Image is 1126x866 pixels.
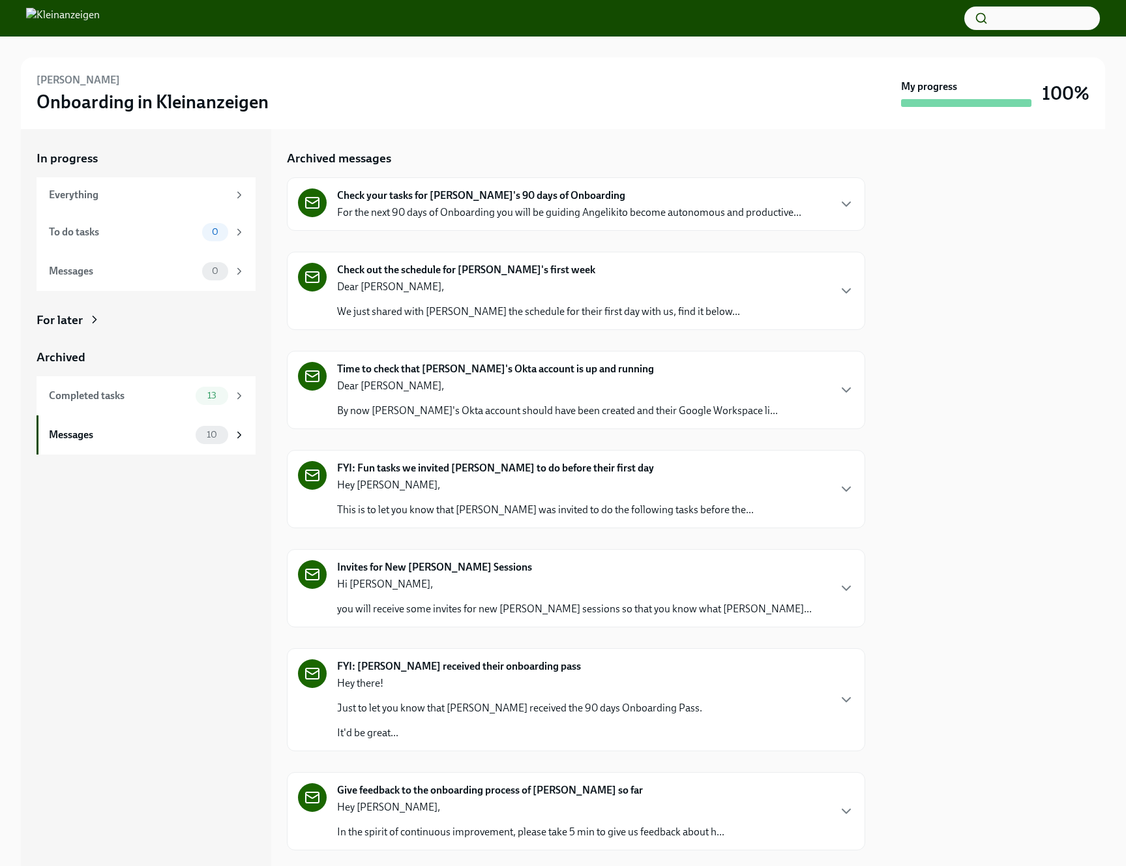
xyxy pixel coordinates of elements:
p: By now [PERSON_NAME]'s Okta account should have been created and their Google Workspace li... [337,404,778,418]
div: To do tasks [49,225,197,239]
p: For the next 90 days of Onboarding you will be guiding Angelikito become autonomous and productiv... [337,205,801,220]
p: We just shared with [PERSON_NAME] the schedule for their first day with us, find it below... [337,305,740,319]
strong: Check your tasks for [PERSON_NAME]'s 90 days of Onboarding [337,188,625,203]
span: 0 [204,266,226,276]
strong: FYI: Fun tasks we invited [PERSON_NAME] to do before their first day [337,461,654,475]
strong: Check out the schedule for [PERSON_NAME]'s first week [337,263,595,277]
p: Just to let you know that [PERSON_NAME] received the 90 days Onboarding Pass. [337,701,702,715]
h3: 100% [1042,82,1089,105]
strong: My progress [901,80,957,94]
p: Hi [PERSON_NAME], [337,577,812,591]
p: In the spirit of continuous improvement, please take 5 min to give us feedback about h... [337,825,724,839]
a: In progress [37,150,256,167]
h5: Archived messages [287,150,391,167]
h3: Onboarding in Kleinanzeigen [37,90,269,113]
p: you will receive some invites for new [PERSON_NAME] sessions so that you know what [PERSON_NAME]... [337,602,812,616]
a: Completed tasks13 [37,376,256,415]
div: Messages [49,428,190,442]
div: For later [37,312,83,329]
p: Hey [PERSON_NAME], [337,800,724,814]
a: Messages0 [37,252,256,291]
a: Messages10 [37,415,256,455]
a: To do tasks0 [37,213,256,252]
p: It'd be great... [337,726,702,740]
p: Dear [PERSON_NAME], [337,379,778,393]
a: Archived [37,349,256,366]
span: 0 [204,227,226,237]
span: 13 [200,391,224,400]
p: Hey [PERSON_NAME], [337,478,754,492]
div: Messages [49,264,197,278]
a: Everything [37,177,256,213]
p: Dear [PERSON_NAME], [337,280,740,294]
h6: [PERSON_NAME] [37,73,120,87]
p: This is to let you know that [PERSON_NAME] was invited to do the following tasks before the... [337,503,754,517]
div: Completed tasks [49,389,190,403]
p: Hey there! [337,676,702,691]
img: Kleinanzeigen [26,8,100,29]
div: Everything [49,188,228,202]
strong: Give feedback to the onboarding process of [PERSON_NAME] so far [337,783,643,798]
strong: Invites for New [PERSON_NAME] Sessions [337,560,532,575]
a: For later [37,312,256,329]
strong: FYI: [PERSON_NAME] received their onboarding pass [337,659,581,674]
span: 10 [199,430,225,440]
strong: Time to check that [PERSON_NAME]'s Okta account is up and running [337,362,654,376]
